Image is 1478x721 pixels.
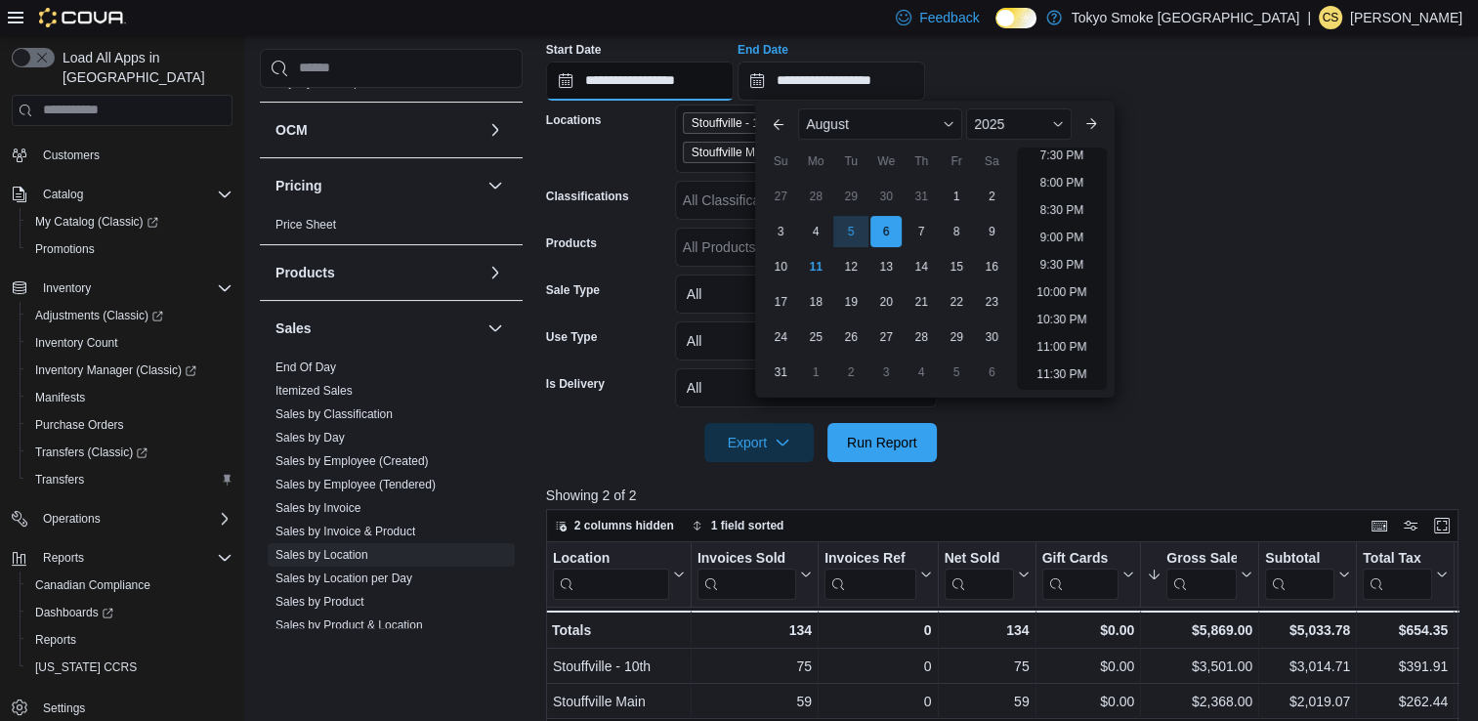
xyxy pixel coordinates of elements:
button: Reports [4,544,240,572]
h3: Sales [275,318,312,338]
span: Export [716,423,802,462]
div: Fr [941,146,972,177]
span: Adjustments (Classic) [35,308,163,323]
span: 2 columns hidden [574,518,674,533]
div: $654.35 [1363,618,1448,642]
a: Inventory Manager (Classic) [20,357,240,384]
div: day-7 [906,216,937,247]
span: Inventory Count [27,331,232,355]
button: Previous Month [763,108,794,140]
label: End Date [738,42,788,58]
button: Canadian Compliance [20,572,240,599]
span: Dark Mode [995,28,996,29]
button: Run Report [827,423,937,462]
span: Reports [27,628,232,652]
button: Invoices Sold [697,549,812,599]
button: Reports [35,546,92,570]
label: Products [546,235,597,251]
button: All [675,368,937,407]
button: Operations [35,507,108,530]
div: day-15 [941,251,972,282]
div: Tu [835,146,866,177]
div: Th [906,146,937,177]
div: day-6 [870,216,902,247]
label: Classifications [546,189,629,204]
span: Promotions [35,241,95,257]
div: day-14 [906,251,937,282]
span: Sales by Invoice & Product [275,524,415,539]
a: Customers [35,144,107,167]
div: day-23 [976,286,1007,318]
div: Su [765,146,796,177]
span: Sales by Product [275,594,364,610]
span: End Of Day [275,360,336,375]
a: Dashboards [27,601,121,624]
div: Gross Sales [1166,549,1237,599]
div: $5,869.00 [1147,618,1252,642]
button: Inventory [35,276,99,300]
span: Sales by Product & Location [275,617,423,633]
div: 0 [824,655,931,678]
button: All [675,275,937,314]
button: Pricing [484,174,507,197]
input: Press the down key to enter a popover containing a calendar. Press the escape key to close the po... [738,62,925,101]
div: day-10 [765,251,796,282]
div: 75 [944,655,1029,678]
span: My Catalog (Classic) [27,210,232,233]
button: Catalog [4,181,240,208]
div: Totals [552,618,685,642]
div: day-11 [800,251,831,282]
div: $2,368.00 [1147,690,1252,713]
span: Transfers [27,468,232,491]
li: 11:30 PM [1029,362,1094,386]
button: Location [553,549,685,599]
div: day-22 [941,286,972,318]
button: Sales [275,318,480,338]
div: $3,501.00 [1147,655,1252,678]
div: day-5 [941,357,972,388]
div: day-31 [765,357,796,388]
a: My Catalog (Classic) [20,208,240,235]
span: Transfers (Classic) [35,445,148,460]
div: day-4 [906,357,937,388]
span: Operations [35,507,232,530]
div: day-1 [941,181,972,212]
h3: Pricing [275,176,321,195]
a: Promotions [27,237,103,261]
ul: Time [1017,148,1106,390]
span: Load All Apps in [GEOGRAPHIC_DATA] [55,48,232,87]
div: Invoices Ref [824,549,915,599]
span: Settings [43,700,85,716]
div: $3,014.71 [1265,655,1350,678]
span: Itemized Sales [275,383,353,399]
div: $2,019.07 [1265,690,1350,713]
a: Transfers (Classic) [27,441,155,464]
div: Subtotal [1265,549,1334,599]
li: 9:00 PM [1033,226,1092,249]
div: $0.00 [1041,655,1134,678]
div: day-21 [906,286,937,318]
span: Adjustments (Classic) [27,304,232,327]
div: 134 [944,618,1029,642]
div: Button. Open the month selector. August is currently selected. [798,108,962,140]
div: Total Tax [1363,549,1432,568]
div: Invoices Ref [824,549,915,568]
div: day-29 [835,181,866,212]
span: Sales by Employee (Tendered) [275,477,436,492]
span: Inventory [43,280,91,296]
span: Reports [35,546,232,570]
div: day-28 [906,321,937,353]
span: Catalog [43,187,83,202]
span: 1 field sorted [711,518,784,533]
div: $5,033.78 [1265,618,1350,642]
div: day-12 [835,251,866,282]
div: day-3 [870,357,902,388]
a: Sales by Employee (Tendered) [275,478,436,491]
span: Reports [43,550,84,566]
button: Catalog [35,183,91,206]
a: Price Sheet [275,218,336,232]
label: Is Delivery [546,376,605,392]
input: Press the down key to open a popover containing a calendar. [546,62,734,101]
div: Location [553,549,669,599]
div: day-30 [976,321,1007,353]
